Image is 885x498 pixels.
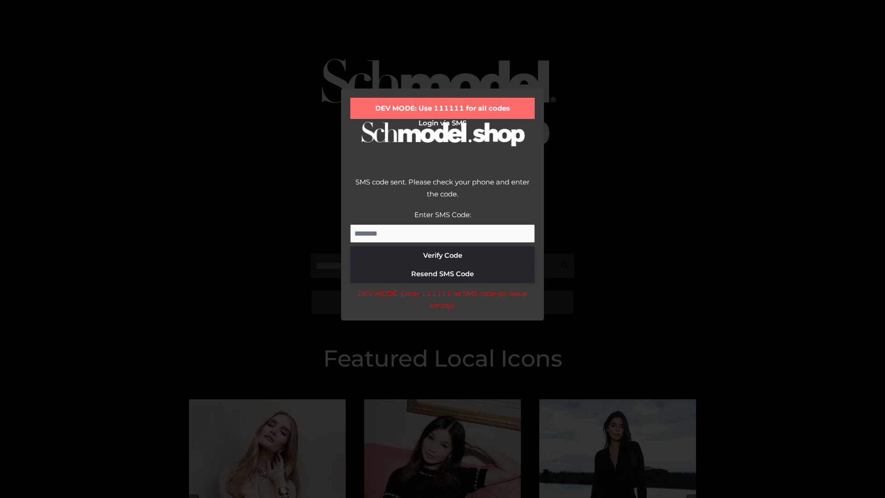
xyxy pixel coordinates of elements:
[350,246,535,265] button: Verify Code
[350,288,535,311] div: DEV MODE: Enter 111111 as SMS code (or leave empty).
[350,119,535,127] h2: Login via SMS
[350,176,535,209] div: SMS code sent. Please check your phone and enter the code.
[350,98,535,119] div: DEV MODE: Use 111111 for all codes
[350,265,535,283] button: Resend SMS Code
[414,210,471,219] label: Enter SMS Code:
